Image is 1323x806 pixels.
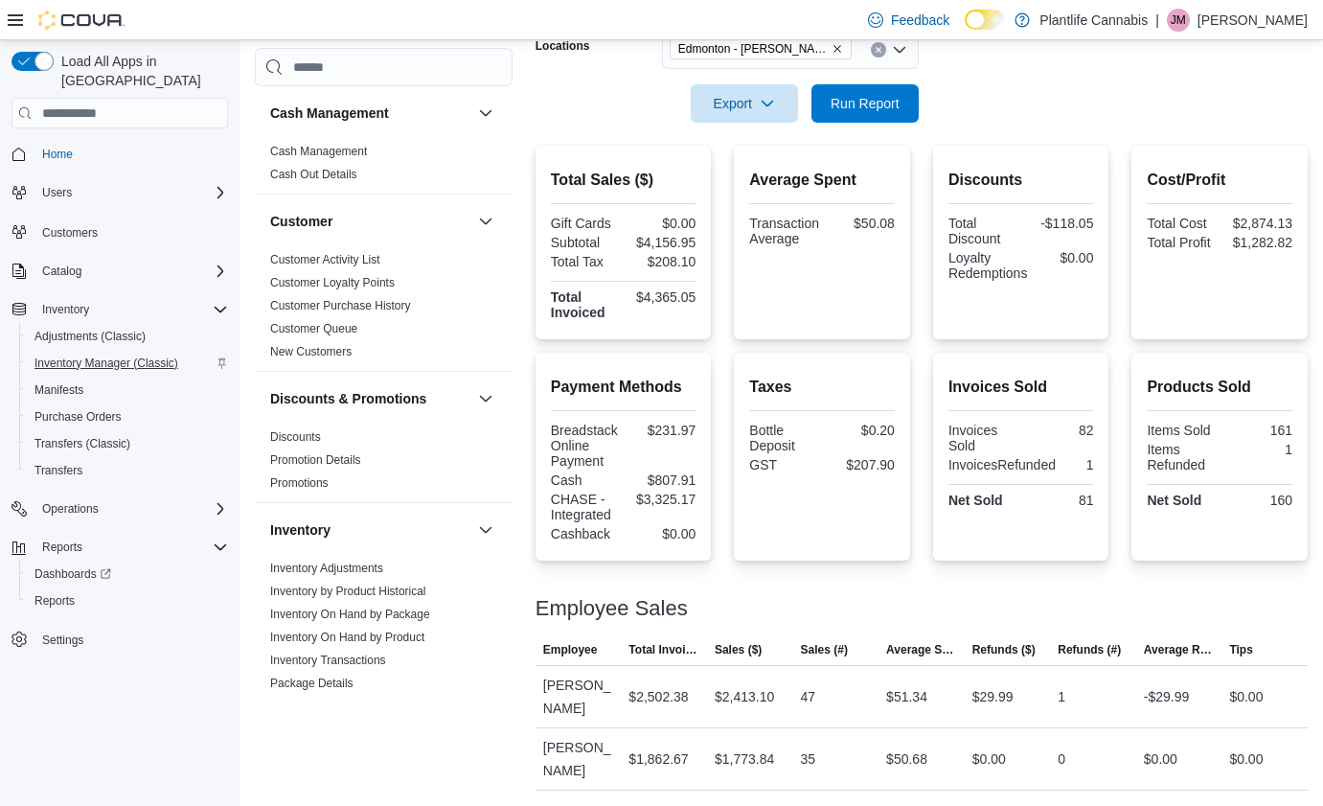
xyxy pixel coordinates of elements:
[27,405,129,428] a: Purchase Orders
[871,42,886,58] button: Clear input
[551,472,620,488] div: Cash
[27,352,186,375] a: Inventory Manager (Classic)
[270,144,367,159] span: Cash Management
[627,289,696,305] div: $4,365.05
[11,132,228,703] nav: Complex example
[270,275,395,290] span: Customer Loyalty Points
[270,607,430,622] span: Inventory On Hand by Package
[1229,685,1263,708] div: $0.00
[627,472,696,488] div: $807.91
[948,376,1094,399] h2: Invoices Sold
[749,169,895,192] h2: Average Spent
[34,566,111,582] span: Dashboards
[801,748,816,771] div: 35
[270,430,321,444] a: Discounts
[948,457,1056,472] div: InvoicesRefunded
[19,323,236,350] button: Adjustments (Classic)
[19,350,236,377] button: Inventory Manager (Classic)
[34,409,122,425] span: Purchase Orders
[1144,642,1215,657] span: Average Refund
[255,248,513,371] div: Customer
[270,654,386,667] a: Inventory Transactions
[42,185,72,200] span: Users
[42,633,83,648] span: Settings
[270,104,470,123] button: Cash Management
[270,562,383,575] a: Inventory Adjustments
[1223,493,1292,508] div: 160
[34,298,97,321] button: Inventory
[270,321,357,336] span: Customer Queue
[948,493,1003,508] strong: Net Sold
[27,405,228,428] span: Purchase Orders
[826,457,895,472] div: $207.90
[270,276,395,289] a: Customer Loyalty Points
[1223,423,1292,438] div: 161
[811,84,919,123] button: Run Report
[19,587,236,614] button: Reports
[42,540,82,555] span: Reports
[1223,235,1292,250] div: $1,282.82
[34,497,106,520] button: Operations
[1144,685,1189,708] div: -$29.99
[543,642,598,657] span: Employee
[27,563,119,586] a: Dashboards
[1223,216,1292,231] div: $2,874.13
[628,685,688,708] div: $2,502.38
[691,84,798,123] button: Export
[749,457,818,472] div: GST
[965,30,966,31] span: Dark Mode
[4,626,236,654] button: Settings
[1058,642,1121,657] span: Refunds (#)
[270,389,470,408] button: Discounts & Promotions
[34,298,228,321] span: Inventory
[474,387,497,410] button: Discounts & Promotions
[1171,9,1186,32] span: JM
[270,608,430,621] a: Inventory On Hand by Package
[34,329,146,344] span: Adjustments (Classic)
[34,219,228,243] span: Customers
[536,597,688,620] h3: Employee Sales
[34,221,105,244] a: Customers
[474,102,497,125] button: Cash Management
[536,38,590,54] label: Locations
[270,630,424,645] span: Inventory On Hand by Product
[34,181,80,204] button: Users
[1147,235,1216,250] div: Total Profit
[1025,216,1094,231] div: -$118.05
[270,389,426,408] h3: Discounts & Promotions
[1039,9,1148,32] p: Plantlife Cannabis
[536,728,622,790] div: [PERSON_NAME]
[965,10,1005,30] input: Dark Mode
[1147,423,1216,438] div: Items Sold
[801,685,816,708] div: 47
[886,748,927,771] div: $50.68
[972,642,1036,657] span: Refunds ($)
[270,452,361,468] span: Promotion Details
[1223,442,1292,457] div: 1
[270,653,386,668] span: Inventory Transactions
[27,432,138,455] a: Transfers (Classic)
[551,423,620,469] div: Breadstack Online Payment
[42,147,73,162] span: Home
[270,584,426,599] span: Inventory by Product Historical
[270,253,380,266] a: Customer Activity List
[270,676,354,691] span: Package Details
[474,210,497,233] button: Customer
[270,145,367,158] a: Cash Management
[42,501,99,517] span: Operations
[831,94,900,113] span: Run Report
[749,376,895,399] h2: Taxes
[1147,493,1201,508] strong: Net Sold
[270,167,357,182] span: Cash Out Details
[715,748,774,771] div: $1,773.84
[948,216,1017,246] div: Total Discount
[34,382,83,398] span: Manifests
[34,356,178,371] span: Inventory Manager (Classic)
[34,260,89,283] button: Catalog
[627,254,696,269] div: $208.10
[551,216,620,231] div: Gift Cards
[551,254,620,269] div: Total Tax
[270,344,352,359] span: New Customers
[1167,9,1190,32] div: Justin McIssac
[1198,9,1308,32] p: [PERSON_NAME]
